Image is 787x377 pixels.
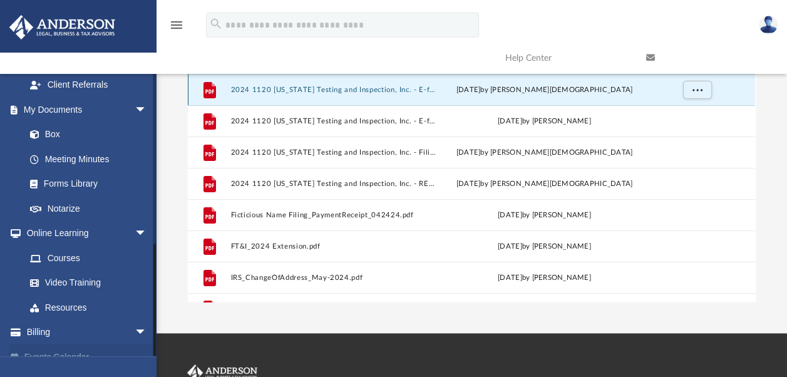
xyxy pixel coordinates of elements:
[231,274,436,282] button: IRS_ChangeOfAddress_May-2024.pdf
[188,43,755,302] div: grid
[135,97,160,123] span: arrow_drop_down
[135,320,160,346] span: arrow_drop_down
[18,122,153,147] a: Box
[231,148,436,157] button: 2024 1120 [US_STATE] Testing and Inspection, Inc. - Filing Instructions.pdf
[231,117,436,125] button: 2024 1120 [US_STATE] Testing and Inspection, Inc. - E-file authorisation - signed.pdf
[18,147,160,172] a: Meeting Minutes
[498,118,522,125] span: [DATE]
[683,81,712,100] button: More options
[442,241,647,252] div: [DATE] by [PERSON_NAME]
[18,295,160,320] a: Resources
[9,344,166,369] a: Events Calendar
[442,147,647,158] div: [DATE] by [PERSON_NAME][DEMOGRAPHIC_DATA]
[18,73,160,98] a: Client Referrals
[496,33,637,83] a: Help Center
[231,86,436,94] button: 2024 1120 [US_STATE] Testing and Inspection, Inc. - E-file authorisation - please sign.pdf
[18,271,153,296] a: Video Training
[6,15,119,39] img: Anderson Advisors Platinum Portal
[442,85,647,96] div: [DATE] by [PERSON_NAME][DEMOGRAPHIC_DATA]
[18,196,160,221] a: Notarize
[18,172,153,197] a: Forms Library
[209,17,223,31] i: search
[169,18,184,33] i: menu
[442,272,647,284] div: [DATE] by [PERSON_NAME]
[231,211,436,219] button: Ficticious Name Filing_PaymentReceipt_042424.pdf
[169,24,184,33] a: menu
[9,221,160,246] a: Online Learningarrow_drop_down
[442,178,647,190] div: [DATE] by [PERSON_NAME][DEMOGRAPHIC_DATA]
[759,16,778,34] img: User Pic
[231,242,436,250] button: FT&I_2024 Extension.pdf
[9,97,160,122] a: My Documentsarrow_drop_down
[442,210,647,221] div: [DATE] by [PERSON_NAME]
[442,116,647,127] div: by [PERSON_NAME]
[231,180,436,188] button: 2024 1120 [US_STATE] Testing and Inspection, Inc. - REVIEW COPY.pdf
[135,221,160,247] span: arrow_drop_down
[9,320,166,345] a: Billingarrow_drop_down
[18,245,160,271] a: Courses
